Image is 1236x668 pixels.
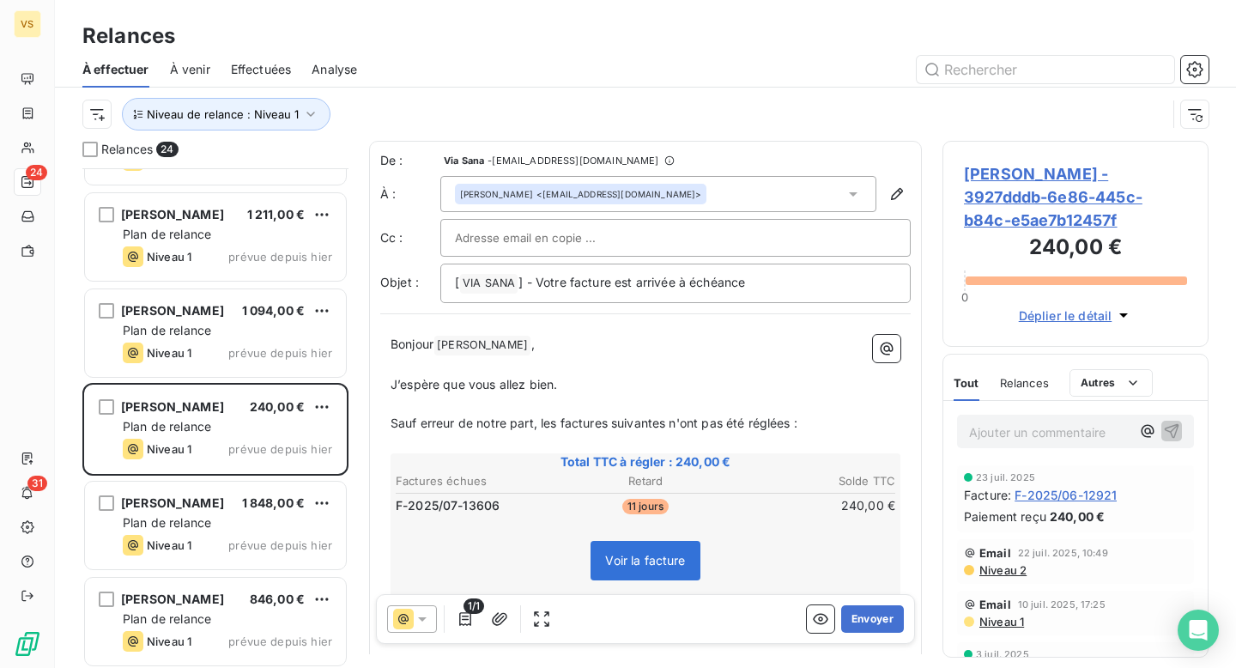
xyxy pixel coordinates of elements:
button: Déplier le détail [1014,306,1138,325]
span: Niveau 1 [978,615,1024,629]
span: Plan de relance [123,515,211,530]
th: Solde TTC [730,472,896,490]
span: Bonjour [391,337,433,351]
input: Rechercher [917,56,1174,83]
span: 1 848,00 € [242,495,306,510]
span: 1/1 [463,598,484,614]
span: 24 [156,142,178,157]
h3: 240,00 € [964,232,1187,266]
span: Niveau de relance : Niveau 1 [147,107,299,121]
span: F-2025/06-12921 [1015,486,1117,504]
span: Email [979,598,1011,611]
div: grid [82,168,348,668]
td: 240,00 € [730,496,896,515]
span: [PERSON_NAME] [121,495,224,510]
span: prévue depuis hier [228,250,332,264]
span: Niveau 2 [978,563,1027,577]
span: 22 juil. 2025, 10:49 [1018,548,1108,558]
label: Cc : [380,229,440,246]
span: prévue depuis hier [228,635,332,648]
span: 10 juil. 2025, 17:25 [1018,599,1106,610]
span: [PERSON_NAME] [434,336,530,355]
span: J’espère que vous allez bien. [391,377,557,392]
span: Analyse [312,61,357,78]
span: Plan de relance [123,227,211,241]
span: Relances [1000,376,1049,390]
span: Tout [954,376,979,390]
span: Facture : [964,486,1011,504]
span: Via Sana [444,155,484,166]
span: [PERSON_NAME] - 3927dddb-6e86-445c-b84c-e5ae7b12457f [964,162,1187,232]
span: 1 211,00 € [247,207,306,222]
span: [PERSON_NAME] [460,188,533,200]
a: 24 [14,168,40,196]
span: 240,00 € [250,399,305,414]
span: Relances [101,141,153,158]
th: Retard [562,472,728,490]
span: À venir [170,61,210,78]
span: 3 juil. 2025 [976,649,1029,659]
span: prévue depuis hier [228,538,332,552]
input: Adresse email en copie ... [455,225,639,251]
span: , [531,337,535,351]
span: Plan de relance [123,323,211,337]
div: VS [14,10,41,38]
span: Plan de relance [123,419,211,434]
span: 846,00 € [250,592,305,606]
div: Open Intercom Messenger [1178,610,1219,651]
span: 1 094,00 € [242,303,306,318]
span: Niveau 1 [147,346,191,360]
span: [PERSON_NAME] [121,207,224,222]
span: Sauf erreur de notre part, les factures suivantes n'ont pas été réglées : [391,416,797,430]
button: Autres [1069,369,1153,397]
span: Déplier le détail [1019,307,1112,325]
span: Niveau 1 [147,538,191,552]
span: 240,00 € [1050,507,1105,525]
span: 11 jours [622,499,669,514]
span: De : [380,152,440,169]
span: Email [979,546,1011,560]
span: Niveau 1 [147,250,191,264]
span: Niveau 1 [147,635,191,648]
span: [PERSON_NAME] [121,399,224,414]
span: [ [455,275,459,289]
h3: Relances [82,21,175,52]
div: <[EMAIL_ADDRESS][DOMAIN_NAME]> [460,188,701,200]
button: Envoyer [841,605,904,633]
button: Niveau de relance : Niveau 1 [122,98,330,131]
span: Voir la facture [605,553,685,568]
span: [PERSON_NAME] [121,592,224,606]
th: Factures échues [395,472,560,490]
span: - [EMAIL_ADDRESS][DOMAIN_NAME] [488,155,658,166]
img: Logo LeanPay [14,630,41,658]
span: Plan de relance [123,611,211,626]
span: F-2025/07-13606 [396,497,500,514]
span: 24 [26,165,47,180]
span: ] - Votre facture est arrivée à échéance [518,275,745,289]
span: Total TTC à régler : 240,00 € [393,453,898,471]
span: Effectuées [231,61,292,78]
span: Paiement reçu [964,507,1046,525]
span: prévue depuis hier [228,346,332,360]
span: 23 juil. 2025 [976,472,1035,483]
span: VIA SANA [460,274,518,294]
span: 0 [961,290,968,304]
span: À effectuer [82,61,149,78]
label: À : [380,185,440,203]
span: Niveau 1 [147,442,191,456]
span: 31 [27,476,47,491]
span: Objet : [380,275,419,289]
span: prévue depuis hier [228,442,332,456]
span: [PERSON_NAME] [121,303,224,318]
